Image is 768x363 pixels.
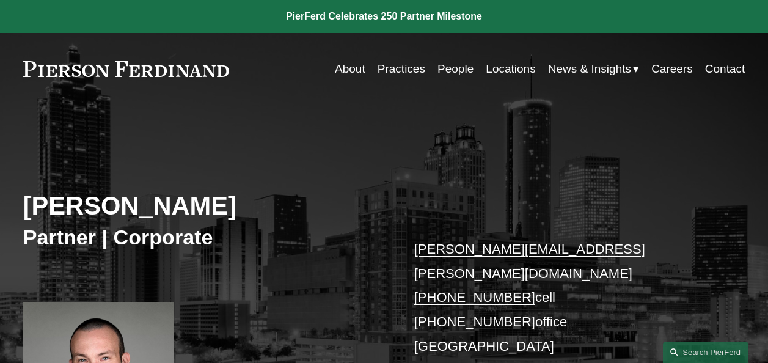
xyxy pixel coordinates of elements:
a: [PHONE_NUMBER] [414,314,535,329]
h3: Partner | Corporate [23,224,384,250]
a: Locations [486,57,535,81]
a: [PERSON_NAME][EMAIL_ADDRESS][PERSON_NAME][DOMAIN_NAME] [414,241,645,281]
span: News & Insights [548,59,631,79]
a: People [437,57,474,81]
a: About [335,57,365,81]
a: [PHONE_NUMBER] [414,290,535,305]
a: Search this site [663,342,748,363]
a: Practices [378,57,425,81]
a: Contact [705,57,745,81]
h2: [PERSON_NAME] [23,191,384,221]
a: folder dropdown [548,57,639,81]
a: Careers [651,57,693,81]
